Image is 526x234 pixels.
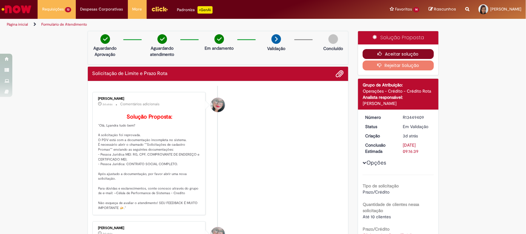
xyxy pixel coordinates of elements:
[363,49,434,59] button: Aceitar solução
[361,133,398,139] dt: Criação
[336,70,344,78] button: Adicionar anexos
[271,34,281,44] img: arrow-next.png
[98,114,201,210] p: "Olá, Lyandra tudo bem? A solicitação foi reprovada. O PDV está com a documentação incompleta no ...
[323,45,343,52] p: Concluído
[65,7,71,12] span: 13
[177,6,213,14] div: Padroniza
[1,3,32,15] img: ServiceNow
[403,133,418,139] time: 26/08/2025 16:16:35
[198,6,213,14] p: +GenAi
[363,61,434,70] button: Rejeitar Solução
[98,97,201,101] div: [PERSON_NAME]
[361,123,398,130] dt: Status
[363,88,434,94] div: Operações - Crédito - Crédito Rota
[5,19,346,30] ul: Trilhas de página
[151,4,168,14] img: click_logo_yellow_360x200.png
[358,31,438,44] div: Solução Proposta
[41,22,87,27] a: Formulário de Atendimento
[133,6,142,12] span: More
[80,6,123,12] span: Despesas Corporativas
[403,133,432,139] div: 26/08/2025 16:16:35
[103,102,113,106] time: 27/08/2025 13:03:19
[100,34,110,44] img: check-circle-green.png
[98,226,201,230] div: [PERSON_NAME]
[7,22,28,27] a: Página inicial
[403,123,432,130] div: Em Validação
[42,6,64,12] span: Requisições
[147,45,177,57] p: Aguardando atendimento
[205,45,234,51] p: Em andamento
[211,98,225,112] div: Franciele Fernanda Melo dos Santos
[429,6,456,12] a: Rascunhos
[363,202,419,213] b: Quantidade de clientes nessa solicitação
[395,6,412,12] span: Favoritos
[363,189,389,195] span: Prazo/Crédito
[363,183,399,189] b: Tipo de solicitação
[363,214,391,219] span: Até 10 clientes
[328,34,338,44] img: img-circle-grey.png
[157,34,167,44] img: check-circle-green.png
[403,142,432,154] div: [DATE] 09:16:39
[127,113,172,120] b: Solução Proposta:
[403,114,432,120] div: R13449409
[103,102,113,106] span: 2d atrás
[490,6,521,12] span: [PERSON_NAME]
[92,71,168,77] h2: Solicitação de Limite e Prazo Rota Histórico de tíquete
[214,34,224,44] img: check-circle-green.png
[267,45,285,52] p: Validação
[120,102,160,107] small: Comentários adicionais
[361,114,398,120] dt: Número
[413,7,419,12] span: 14
[403,133,418,139] span: 3d atrás
[90,45,120,57] p: Aguardando Aprovação
[363,226,389,232] b: Prazo/Crédito
[434,6,456,12] span: Rascunhos
[361,142,398,154] dt: Conclusão Estimada
[363,82,434,88] div: Grupo de Atribuição:
[363,100,434,107] div: [PERSON_NAME]
[363,94,434,100] div: Analista responsável:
